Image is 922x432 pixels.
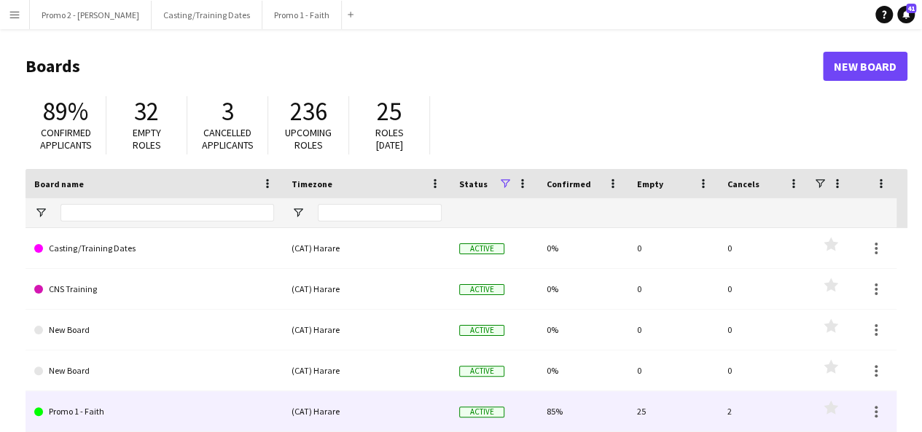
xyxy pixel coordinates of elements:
div: 85% [538,391,628,431]
span: 3 [222,95,234,127]
span: Timezone [292,178,332,189]
span: 236 [290,95,327,127]
div: 0% [538,228,628,268]
div: (CAT) Harare [283,269,450,309]
span: Board name [34,178,84,189]
div: 2 [719,391,809,431]
button: Promo 1 - Faith [262,1,342,29]
div: 0 [719,310,809,350]
a: 41 [897,6,915,23]
div: 0 [628,269,719,309]
button: Promo 2 - [PERSON_NAME] [30,1,152,29]
span: 32 [134,95,159,127]
div: 0% [538,269,628,309]
input: Timezone Filter Input [318,204,442,221]
a: CNS Training [34,269,274,310]
button: Open Filter Menu [292,206,305,219]
button: Casting/Training Dates [152,1,262,29]
div: (CAT) Harare [283,350,450,390]
span: Active [459,325,504,336]
span: Confirmed [547,178,591,189]
span: Empty roles [133,126,161,152]
span: 41 [906,4,916,13]
div: 0 [719,228,809,268]
span: Roles [DATE] [375,126,404,152]
span: Confirmed applicants [40,126,92,152]
div: (CAT) Harare [283,228,450,268]
a: New Board [34,350,274,391]
div: 0 [628,350,719,390]
span: Active [459,407,504,417]
div: 0% [538,350,628,390]
h1: Boards [26,55,823,77]
div: 25 [628,391,719,431]
a: New Board [823,52,907,81]
span: Active [459,284,504,295]
div: 0 [719,350,809,390]
div: (CAT) Harare [283,310,450,350]
input: Board name Filter Input [60,204,274,221]
div: 0 [719,269,809,309]
span: Empty [637,178,663,189]
span: 89% [43,95,88,127]
a: Promo 1 - Faith [34,391,274,432]
div: 0% [538,310,628,350]
div: 0 [628,228,719,268]
div: 0 [628,310,719,350]
span: Cancelled applicants [202,126,254,152]
span: Cancels [727,178,759,189]
span: 25 [377,95,402,127]
span: Active [459,243,504,254]
div: (CAT) Harare [283,391,450,431]
span: Status [459,178,488,189]
span: Upcoming roles [285,126,332,152]
button: Open Filter Menu [34,206,47,219]
a: Casting/Training Dates [34,228,274,269]
span: Active [459,366,504,377]
a: New Board [34,310,274,350]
